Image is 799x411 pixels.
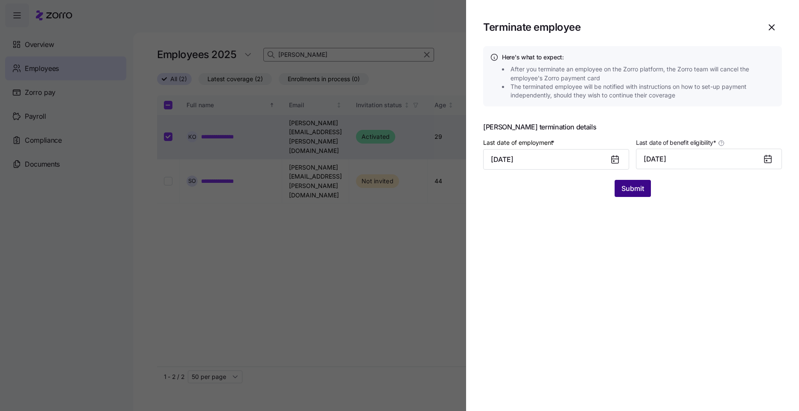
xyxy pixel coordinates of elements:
[510,65,778,82] span: After you terminate an employee on the Zorro platform, the Zorro team will cancel the employee's ...
[483,149,629,170] input: MM/DD/YYYY
[502,53,775,62] h4: Here's what to expect:
[621,183,644,194] span: Submit
[615,180,651,197] button: Submit
[636,149,782,169] button: [DATE]
[636,138,716,147] span: Last date of benefit eligibility *
[483,123,782,130] span: [PERSON_NAME] termination details
[483,21,755,34] h1: Terminate employee
[483,138,556,147] label: Last date of employment
[510,82,778,100] span: The terminated employee will be notified with instructions on how to set-up payment independently...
